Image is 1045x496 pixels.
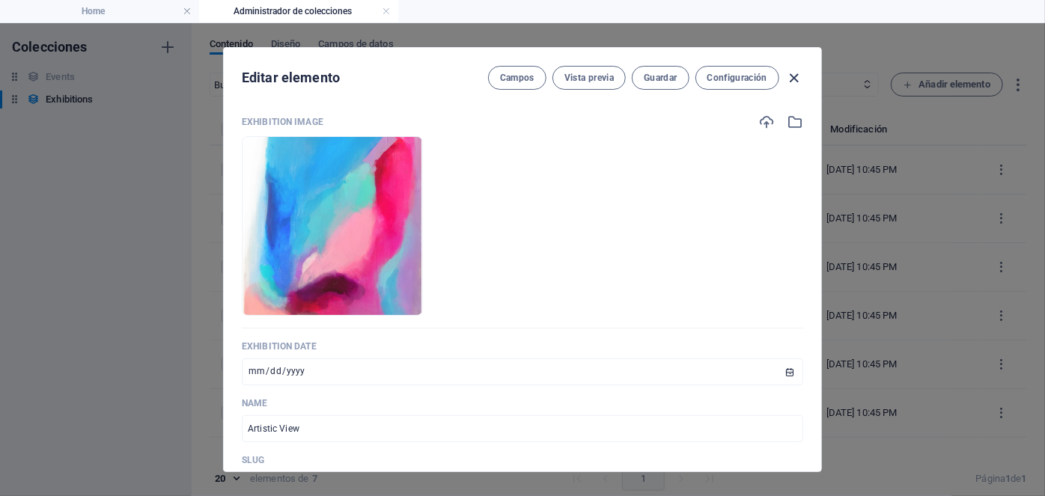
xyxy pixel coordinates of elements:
[644,72,677,84] span: Guardar
[695,66,779,90] button: Configuración
[242,340,803,352] p: Exhibition Date
[199,3,398,19] h4: Administrador de colecciones
[707,72,767,84] span: Configuración
[242,397,803,409] p: Name
[564,72,614,84] span: Vista previa
[488,66,546,90] button: Campos
[242,454,803,466] p: Slug
[552,66,626,90] button: Vista previa
[242,69,340,87] h2: Editar elemento
[787,114,803,130] i: Selecciona una imagen del administrador de archivos o del catálogo
[632,66,689,90] button: Guardar
[243,137,421,315] img: ex1.jpg
[500,72,534,84] span: Campos
[242,116,323,128] p: Exhibition Image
